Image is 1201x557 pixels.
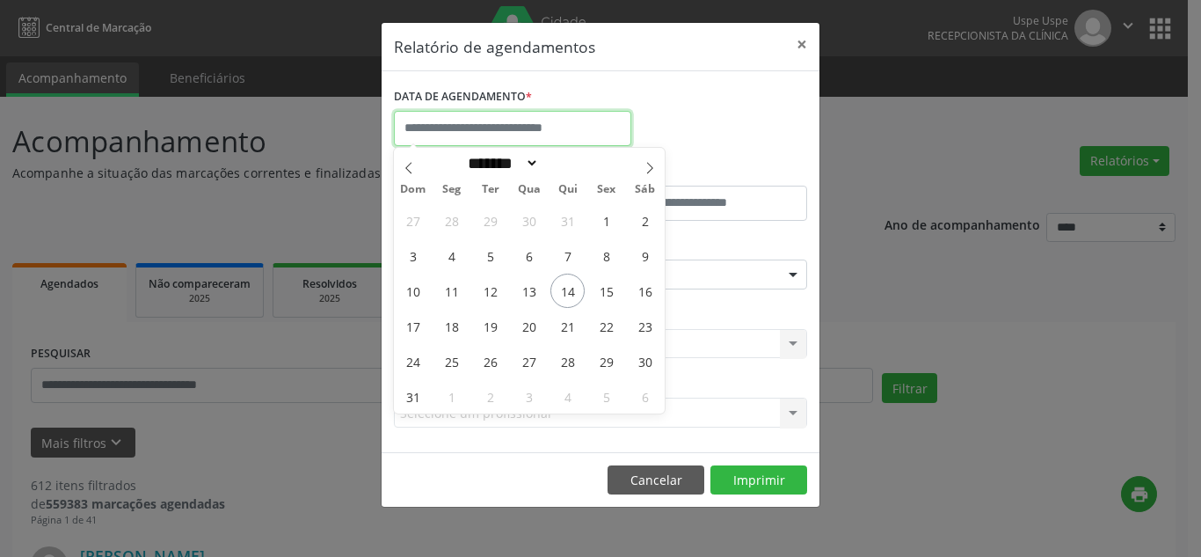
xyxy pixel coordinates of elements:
span: Setembro 6, 2025 [628,379,662,414]
span: Agosto 30, 2025 [628,344,662,378]
span: Sex [587,184,626,195]
span: Agosto 1, 2025 [589,203,623,238]
span: Agosto 27, 2025 [512,344,546,378]
span: Agosto 2, 2025 [628,203,662,238]
span: Agosto 20, 2025 [512,309,546,343]
span: Qua [510,184,549,195]
span: Agosto 17, 2025 [396,309,430,343]
span: Qui [549,184,587,195]
span: Agosto 3, 2025 [396,238,430,273]
span: Ter [471,184,510,195]
span: Agosto 16, 2025 [628,274,662,308]
span: Agosto 6, 2025 [512,238,546,273]
span: Setembro 3, 2025 [512,379,546,414]
span: Agosto 10, 2025 [396,274,430,308]
span: Agosto 23, 2025 [628,309,662,343]
span: Setembro 2, 2025 [473,379,507,414]
span: Agosto 15, 2025 [589,274,623,308]
button: Cancelar [608,465,704,495]
span: Dom [394,184,433,195]
h5: Relatório de agendamentos [394,35,595,58]
span: Agosto 9, 2025 [628,238,662,273]
span: Agosto 19, 2025 [473,309,507,343]
span: Agosto 26, 2025 [473,344,507,378]
span: Agosto 7, 2025 [550,238,585,273]
span: Agosto 21, 2025 [550,309,585,343]
span: Agosto 11, 2025 [434,274,469,308]
input: Year [539,154,597,172]
span: Agosto 25, 2025 [434,344,469,378]
select: Month [462,154,539,172]
label: DATA DE AGENDAMENTO [394,84,532,111]
span: Sáb [626,184,665,195]
span: Julho 29, 2025 [473,203,507,238]
label: ATÉ [605,158,807,186]
span: Agosto 8, 2025 [589,238,623,273]
button: Close [784,23,819,66]
span: Agosto 29, 2025 [589,344,623,378]
span: Agosto 12, 2025 [473,274,507,308]
span: Agosto 22, 2025 [589,309,623,343]
span: Julho 31, 2025 [550,203,585,238]
span: Agosto 4, 2025 [434,238,469,273]
span: Agosto 13, 2025 [512,274,546,308]
span: Agosto 5, 2025 [473,238,507,273]
span: Setembro 5, 2025 [589,379,623,414]
span: Julho 27, 2025 [396,203,430,238]
span: Agosto 28, 2025 [550,344,585,378]
span: Setembro 1, 2025 [434,379,469,414]
span: Seg [433,184,471,195]
span: Julho 30, 2025 [512,203,546,238]
button: Imprimir [710,465,807,495]
span: Agosto 14, 2025 [550,274,585,308]
span: Julho 28, 2025 [434,203,469,238]
span: Agosto 18, 2025 [434,309,469,343]
span: Setembro 4, 2025 [550,379,585,414]
span: Agosto 31, 2025 [396,379,430,414]
span: Agosto 24, 2025 [396,344,430,378]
